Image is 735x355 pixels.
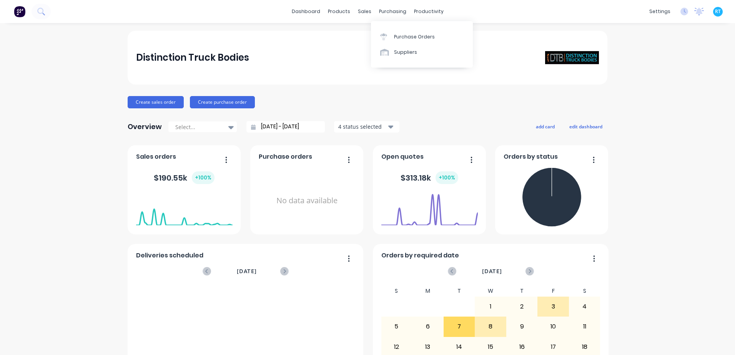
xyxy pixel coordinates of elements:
div: settings [645,6,674,17]
div: + 100 % [192,171,215,184]
span: RT [715,8,721,15]
a: Purchase Orders [371,29,473,44]
div: 4 [569,297,600,316]
div: No data available [259,164,355,237]
div: F [537,285,569,297]
div: sales [354,6,375,17]
button: Create sales order [128,96,184,108]
span: Orders by status [504,152,558,161]
div: 1 [475,297,506,316]
div: T [506,285,538,297]
div: productivity [410,6,447,17]
div: W [475,285,506,297]
div: $ 190.55k [154,171,215,184]
button: 4 status selected [334,121,399,133]
img: Factory [14,6,25,17]
div: Purchase Orders [394,33,435,40]
div: 10 [538,317,569,336]
div: S [381,285,412,297]
div: T [444,285,475,297]
button: Create purchase order [190,96,255,108]
button: edit dashboard [564,121,607,131]
div: 8 [475,317,506,336]
span: Open quotes [381,152,424,161]
div: 6 [412,317,443,336]
div: Overview [128,119,162,134]
div: S [569,285,600,297]
div: M [412,285,444,297]
span: Purchase orders [259,152,312,161]
div: 2 [507,297,537,316]
div: 9 [507,317,537,336]
div: 5 [381,317,412,336]
div: $ 313.18k [401,171,458,184]
a: dashboard [288,6,324,17]
div: Distinction Truck Bodies [136,50,249,65]
div: purchasing [375,6,410,17]
div: Suppliers [394,49,417,56]
img: Distinction Truck Bodies [545,51,599,65]
span: Sales orders [136,152,176,161]
div: products [324,6,354,17]
span: [DATE] [237,267,257,275]
div: 4 status selected [338,123,387,131]
button: add card [531,121,560,131]
div: + 100 % [436,171,458,184]
div: 11 [569,317,600,336]
div: 7 [444,317,475,336]
a: Suppliers [371,45,473,60]
div: 3 [538,297,569,316]
span: [DATE] [482,267,502,275]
